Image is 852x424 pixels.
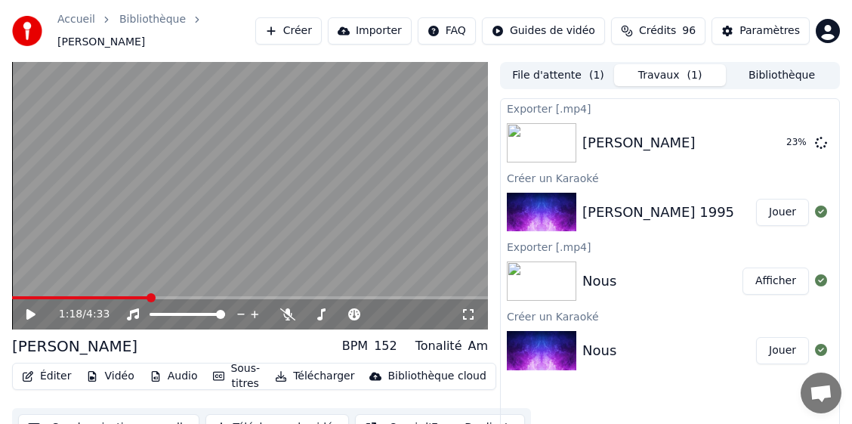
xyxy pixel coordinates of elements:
[119,12,186,27] a: Bibliothèque
[712,17,810,45] button: Paramètres
[12,16,42,46] img: youka
[80,366,140,387] button: Vidéo
[57,35,145,50] span: [PERSON_NAME]
[415,337,462,355] div: Tonalité
[502,64,614,86] button: File d'attente
[16,366,77,387] button: Éditer
[482,17,605,45] button: Guides de vidéo
[468,337,488,355] div: Am
[328,17,412,45] button: Importer
[501,237,839,255] div: Exporter [.mp4]
[501,169,839,187] div: Créer un Karaoké
[611,17,705,45] button: Crédits96
[614,64,726,86] button: Travaux
[418,17,476,45] button: FAQ
[756,199,809,226] button: Jouer
[589,68,604,83] span: ( 1 )
[639,23,676,39] span: Crédits
[144,366,204,387] button: Audio
[207,358,267,395] button: Sous-titres
[255,17,322,45] button: Créer
[501,99,839,117] div: Exporter [.mp4]
[687,68,702,83] span: ( 1 )
[501,307,839,325] div: Créer un Karaoké
[582,132,696,153] div: [PERSON_NAME]
[682,23,696,39] span: 96
[387,369,486,384] div: Bibliothèque cloud
[57,12,255,50] nav: breadcrumb
[742,268,809,295] button: Afficher
[786,137,809,149] div: 23 %
[269,366,360,387] button: Télécharger
[59,307,82,322] span: 1:18
[739,23,800,39] div: Paramètres
[582,340,616,361] div: Nous
[582,271,616,292] div: Nous
[342,337,368,355] div: BPM
[801,373,841,413] div: Ouvrir le chat
[374,337,397,355] div: 152
[12,336,137,357] div: [PERSON_NAME]
[726,64,838,86] button: Bibliothèque
[86,307,110,322] span: 4:33
[582,202,734,223] div: [PERSON_NAME] 1995
[59,307,95,322] div: /
[756,337,809,364] button: Jouer
[57,12,95,27] a: Accueil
